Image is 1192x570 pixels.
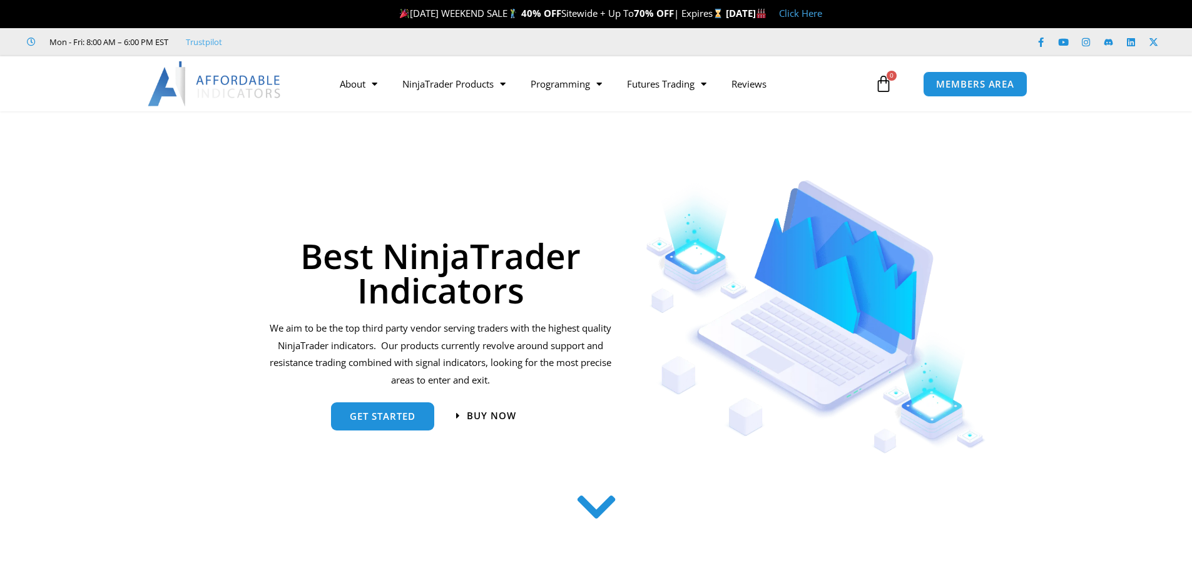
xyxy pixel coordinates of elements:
a: get started [331,402,434,430]
img: ⌛ [713,9,723,18]
a: Futures Trading [614,69,719,98]
span: Buy now [467,411,516,420]
a: Reviews [719,69,779,98]
span: 0 [887,71,897,81]
span: Mon - Fri: 8:00 AM – 6:00 PM EST [46,34,168,49]
strong: 70% OFF [634,7,674,19]
span: [DATE] WEEKEND SALE Sitewide + Up To | Expires [397,7,725,19]
img: 🎉 [400,9,409,18]
h1: Best NinjaTrader Indicators [268,238,614,307]
a: MEMBERS AREA [923,71,1027,97]
a: NinjaTrader Products [390,69,518,98]
a: Buy now [456,411,516,420]
img: Indicators 1 | Affordable Indicators – NinjaTrader [646,180,986,454]
a: 0 [856,66,911,102]
strong: [DATE] [726,7,767,19]
a: Programming [518,69,614,98]
span: MEMBERS AREA [936,79,1014,89]
nav: Menu [327,69,872,98]
a: Trustpilot [186,34,222,49]
a: Click Here [779,7,822,19]
img: 🏌️‍♂️ [508,9,517,18]
img: 🏭 [756,9,766,18]
a: About [327,69,390,98]
p: We aim to be the top third party vendor serving traders with the highest quality NinjaTrader indi... [268,320,614,389]
strong: 40% OFF [521,7,561,19]
img: LogoAI | Affordable Indicators – NinjaTrader [148,61,282,106]
span: get started [350,412,415,421]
